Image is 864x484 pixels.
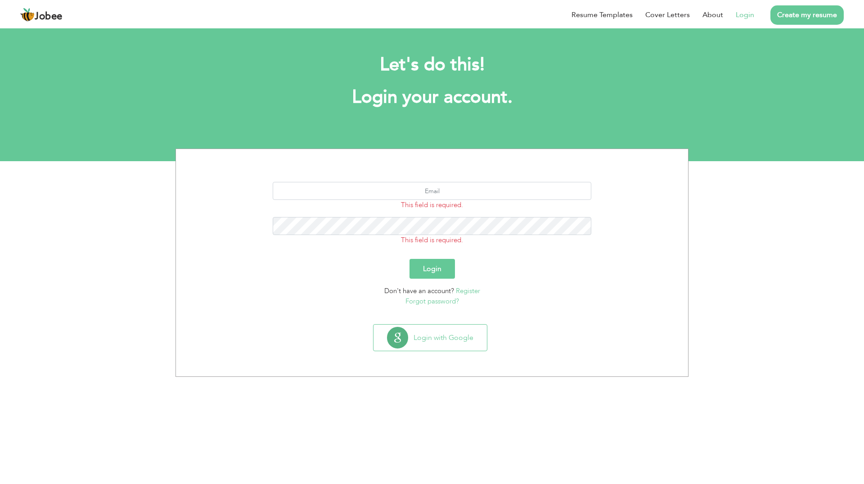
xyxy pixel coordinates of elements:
[20,8,35,22] img: jobee.io
[770,5,844,25] a: Create my resume
[373,325,487,351] button: Login with Google
[645,9,690,20] a: Cover Letters
[571,9,633,20] a: Resume Templates
[409,259,455,279] button: Login
[401,200,463,209] span: This field is required.
[273,182,592,200] input: Email
[736,9,754,20] a: Login
[20,8,63,22] a: Jobee
[405,297,459,306] a: Forgot password?
[702,9,723,20] a: About
[189,53,675,77] h2: Let's do this!
[35,12,63,22] span: Jobee
[456,286,480,295] a: Register
[384,286,454,295] span: Don't have an account?
[189,86,675,109] h1: Login your account.
[401,235,463,244] span: This field is required.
